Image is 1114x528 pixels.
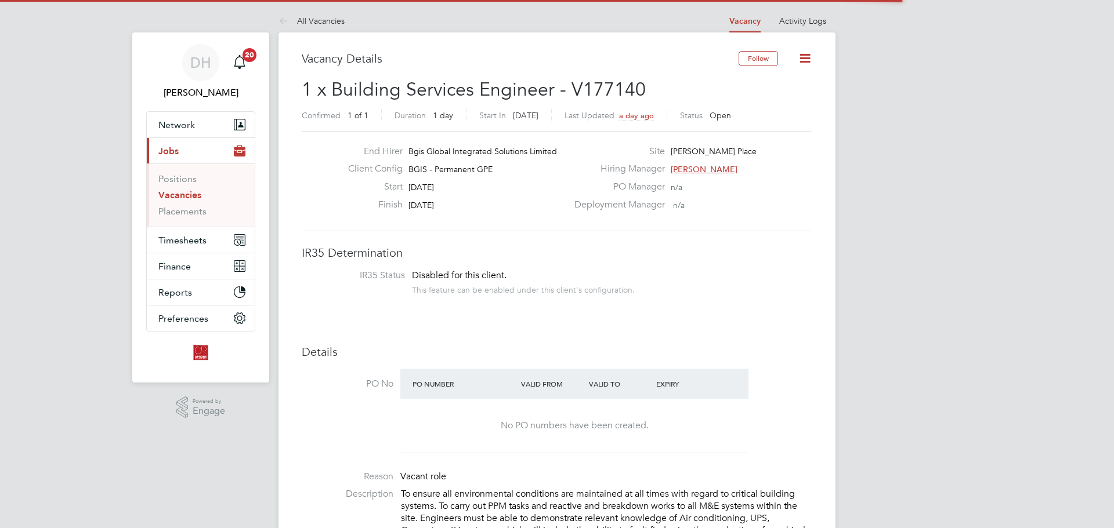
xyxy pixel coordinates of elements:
span: Disabled for this client. [412,270,507,281]
span: [DATE] [513,110,538,121]
h3: Details [302,344,812,359]
label: Start In [479,110,506,121]
a: Vacancy [729,16,761,26]
label: PO No [302,378,393,390]
div: Expiry [653,373,721,394]
span: [DATE] [408,200,434,210]
a: Activity Logs [779,16,826,26]
h3: IR35 Determination [302,245,812,260]
button: Finance [147,253,255,279]
label: Reason [302,471,393,483]
div: Valid From [518,373,586,394]
span: 1 of 1 [348,110,368,121]
button: Preferences [147,305,255,331]
span: Preferences [158,313,208,324]
span: 1 x Building Services Engineer - V177140 [302,78,646,101]
span: Timesheets [158,235,207,246]
button: Network [147,112,255,137]
div: This feature can be enabled under this client's configuration. [412,282,635,295]
nav: Main navigation [132,32,269,383]
label: Description [302,488,393,500]
span: 20 [243,48,256,62]
h3: Vacancy Details [302,51,739,66]
span: Finance [158,261,191,272]
div: PO Number [410,373,518,394]
div: Valid To [586,373,654,394]
label: Finish [339,199,403,211]
span: [DATE] [408,182,434,192]
span: Reports [158,287,192,298]
span: Powered by [193,396,225,406]
label: Hiring Manager [567,163,665,175]
a: Powered byEngage [176,396,226,418]
label: Duration [395,110,426,121]
label: Site [567,145,665,158]
a: 20 [228,44,251,81]
a: DH[PERSON_NAME] [146,44,255,100]
label: Confirmed [302,110,341,121]
label: Client Config [339,163,403,175]
span: n/a [671,182,682,192]
a: Vacancies [158,190,201,201]
span: Bgis Global Integrated Solutions Limited [408,146,557,156]
button: Follow [739,51,778,66]
div: Jobs [147,163,255,227]
label: Status [680,110,703,121]
span: [PERSON_NAME] [671,164,737,174]
span: Open [710,110,731,121]
label: End Hirer [339,145,403,158]
label: Deployment Manager [567,199,665,211]
img: optionsresourcing-logo-retina.png [191,343,210,362]
span: [PERSON_NAME] Place [671,146,757,156]
span: Jobs [158,145,179,156]
label: IR35 Status [313,270,405,282]
a: Positions [158,173,197,184]
span: 1 day [433,110,453,121]
span: a day ago [619,111,654,121]
label: PO Manager [567,181,665,193]
span: Vacant role [400,471,446,482]
a: Go to home page [146,343,255,362]
a: All Vacancies [278,16,345,26]
button: Jobs [147,138,255,163]
span: DH [190,55,211,70]
span: n/a [673,200,685,210]
span: Daniel Hobbs [146,86,255,100]
span: Network [158,119,195,130]
span: Engage [193,406,225,416]
button: Timesheets [147,227,255,253]
button: Reports [147,279,255,305]
a: Placements [158,206,207,217]
span: BGIS - Permanent GPE [408,164,493,174]
label: Start [339,181,403,193]
label: Last Updated [565,110,614,121]
div: No PO numbers have been created. [412,420,737,432]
